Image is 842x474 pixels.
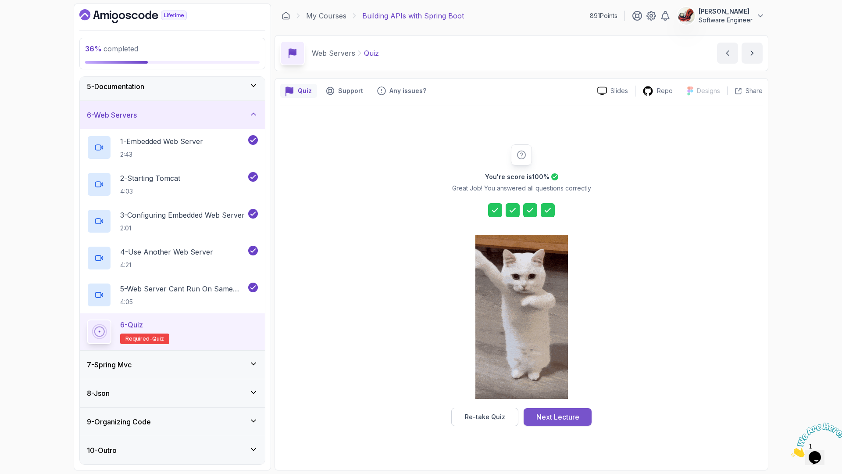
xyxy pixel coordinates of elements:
[635,86,680,97] a: Repo
[321,84,368,98] button: Support button
[4,4,58,38] img: Chat attention grabber
[87,135,258,160] button: 1-Embedded Web Server2:43
[120,320,143,330] p: 6 - Quiz
[536,412,579,422] div: Next Lecture
[485,172,549,181] h2: You're score is 100 %
[120,136,203,147] p: 1 - Embedded Web Server
[610,86,628,95] p: Slides
[87,81,144,92] h3: 5 - Documentation
[87,417,151,427] h3: 9 - Organizing Code
[524,408,592,426] button: Next Lecture
[451,408,518,426] button: Re-take Quiz
[120,261,213,269] p: 4:21
[79,9,207,23] a: Dashboard
[465,413,505,421] div: Re-take Quiz
[120,247,213,257] p: 4 - Use Another Web Server
[87,283,258,307] button: 5-Web Server Cant Run On Same Port4:05
[125,335,152,342] span: Required-
[364,48,379,58] p: Quiz
[452,184,591,193] p: Great Job! You answered all questions correctly
[372,84,432,98] button: Feedback button
[87,445,117,456] h3: 10 - Outro
[87,388,110,399] h3: 8 - Json
[80,379,265,407] button: 8-Json
[80,408,265,436] button: 9-Organizing Code
[389,86,426,95] p: Any issues?
[120,284,246,294] p: 5 - Web Server Cant Run On Same Port
[120,150,203,159] p: 2:43
[85,44,102,53] span: 36 %
[788,419,842,461] iframe: chat widget
[87,172,258,197] button: 2-Starting Tomcat4:03
[80,351,265,379] button: 7-Spring Mvc
[717,43,738,64] button: previous content
[80,72,265,101] button: 5-Documentation
[87,246,258,270] button: 4-Use Another Web Server4:21
[87,209,258,233] button: 3-Configuring Embedded Web Server2:01
[362,11,464,21] p: Building APIs with Spring Boot
[120,298,246,306] p: 4:05
[657,86,673,95] p: Repo
[475,235,568,399] img: cool-cat
[742,43,763,64] button: next content
[306,11,346,21] a: My Courses
[590,11,617,20] p: 891 Points
[338,86,363,95] p: Support
[87,320,258,344] button: 6-QuizRequired-quiz
[280,84,317,98] button: quiz button
[298,86,312,95] p: Quiz
[80,436,265,464] button: 10-Outro
[312,48,355,58] p: Web Servers
[87,110,137,120] h3: 6 - Web Servers
[590,86,635,96] a: Slides
[4,4,7,11] span: 1
[120,173,180,183] p: 2 - Starting Tomcat
[746,86,763,95] p: Share
[697,86,720,95] p: Designs
[678,7,765,25] button: user profile image[PERSON_NAME]Software Engineer
[120,187,180,196] p: 4:03
[699,7,753,16] p: [PERSON_NAME]
[727,86,763,95] button: Share
[85,44,138,53] span: completed
[120,224,245,233] p: 2:01
[120,210,245,220] p: 3 - Configuring Embedded Web Server
[152,335,164,342] span: quiz
[678,7,695,24] img: user profile image
[282,11,290,20] a: Dashboard
[80,101,265,129] button: 6-Web Servers
[87,359,132,370] h3: 7 - Spring Mvc
[699,16,753,25] p: Software Engineer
